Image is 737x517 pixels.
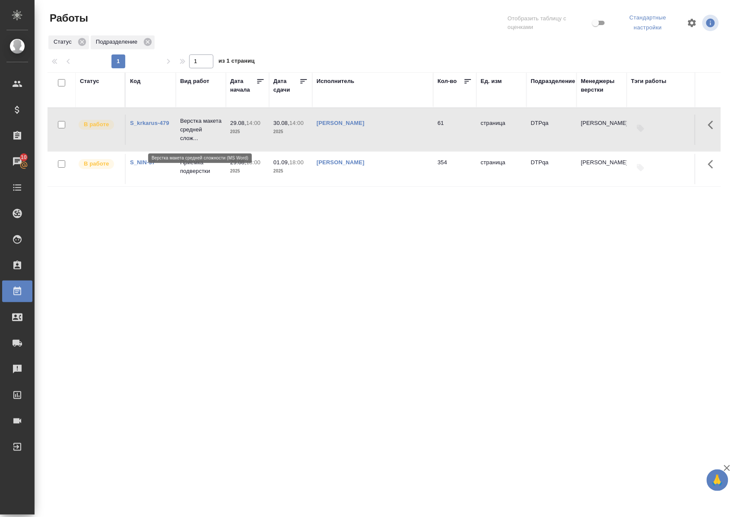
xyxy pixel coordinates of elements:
[80,77,99,86] div: Статус
[631,158,650,177] button: Добавить тэги
[273,77,299,94] div: Дата сдачи
[84,120,109,129] p: В работе
[48,35,89,49] div: Статус
[130,159,155,166] a: S_NIN-37
[527,115,577,145] td: DTPqa
[682,13,702,33] span: Настроить таблицу
[317,77,355,86] div: Исполнитель
[614,11,682,35] div: split button
[527,154,577,184] td: DTPqa
[230,159,246,166] p: 29.08,
[710,471,725,489] span: 🙏
[433,115,477,145] td: 61
[273,128,308,136] p: 2025
[230,120,246,126] p: 29.08,
[230,77,256,94] div: Дата начала
[230,128,265,136] p: 2025
[246,120,260,126] p: 14:00
[317,120,365,126] a: [PERSON_NAME]
[273,159,289,166] p: 01.09,
[317,159,365,166] a: [PERSON_NAME]
[438,77,457,86] div: Кол-во
[581,119,623,128] p: [PERSON_NAME]
[481,77,502,86] div: Ед. изм
[273,167,308,176] p: 2025
[78,158,121,170] div: Исполнитель выполняет работу
[477,154,527,184] td: страница
[54,38,75,46] p: Статус
[508,14,590,32] span: Отобразить таблицу с оценками
[130,77,140,86] div: Код
[703,115,724,135] button: Здесь прячутся важные кнопки
[273,120,289,126] p: 30.08,
[180,158,222,176] p: Приемка подверстки
[703,154,724,175] button: Здесь прячутся важные кнопки
[707,469,728,491] button: 🙏
[219,56,255,68] span: из 1 страниц
[631,77,667,86] div: Тэги работы
[84,160,109,168] p: В работе
[289,159,304,166] p: 18:00
[96,38,140,46] p: Подразделение
[246,159,260,166] p: 18:00
[16,153,32,162] span: 10
[581,158,623,167] p: [PERSON_NAME]
[531,77,575,86] div: Подразделение
[78,119,121,131] div: Исполнитель выполняет работу
[631,119,650,138] button: Добавить тэги
[130,120,169,126] a: S_krkarus-479
[91,35,155,49] div: Подразделение
[48,11,88,25] span: Работы
[477,115,527,145] td: страница
[433,154,477,184] td: 354
[180,77,210,86] div: Вид работ
[2,151,32,172] a: 10
[702,15,721,31] span: Посмотреть информацию
[581,77,623,94] div: Менеджеры верстки
[180,117,222,143] p: Верстка макета средней слож...
[230,167,265,176] p: 2025
[289,120,304,126] p: 14:00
